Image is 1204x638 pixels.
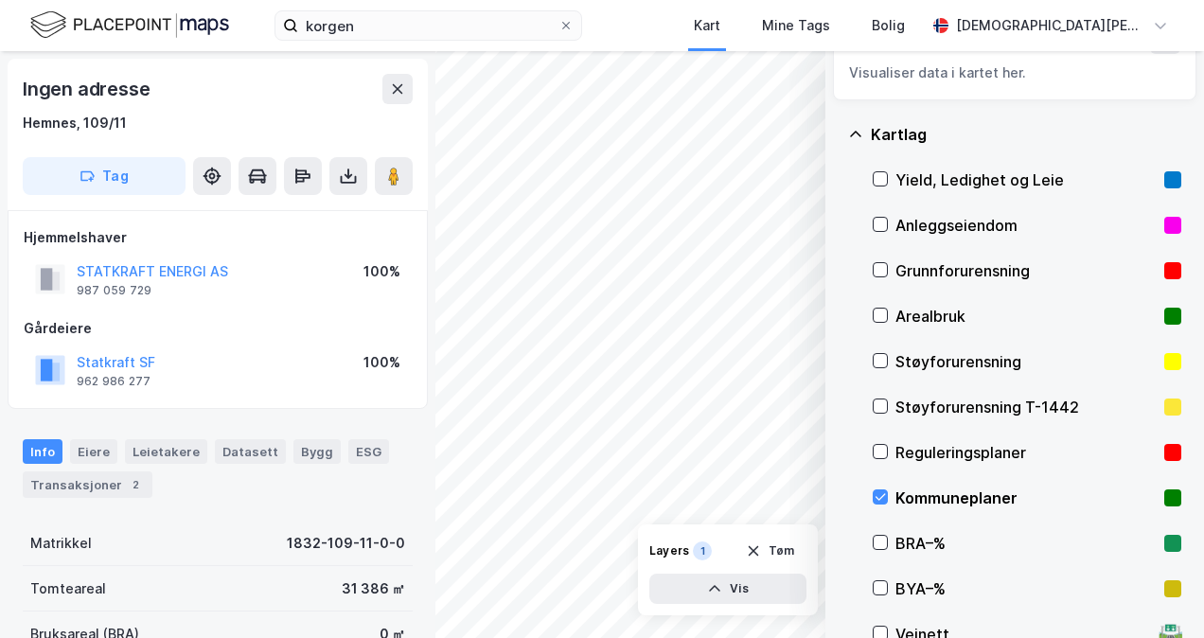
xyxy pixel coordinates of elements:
div: 100% [363,351,400,374]
div: Kartlag [871,123,1181,146]
div: Hjemmelshaver [24,226,412,249]
div: Transaksjoner [23,471,152,498]
div: Datasett [215,439,286,464]
div: Gårdeiere [24,317,412,340]
div: Matrikkel [30,532,92,555]
div: 1 [693,541,712,560]
div: Eiere [70,439,117,464]
div: Støyforurensning T-1442 [895,396,1157,418]
button: Tøm [734,536,806,566]
div: 2 [126,475,145,494]
div: Anleggseiendom [895,214,1157,237]
div: Info [23,439,62,464]
div: Layers [649,543,689,558]
div: Mine Tags [762,14,830,37]
div: BRA–% [895,532,1157,555]
div: ESG [348,439,389,464]
div: Visualiser data i kartet her. [849,62,1180,84]
div: Bygg [293,439,341,464]
div: Arealbruk [895,305,1157,328]
div: 31 386 ㎡ [342,577,405,600]
div: Reguleringsplaner [895,441,1157,464]
div: Bolig [872,14,905,37]
div: Hemnes, 109/11 [23,112,127,134]
div: 962 986 277 [77,374,150,389]
img: logo.f888ab2527a4732fd821a326f86c7f29.svg [30,9,229,42]
div: BYA–% [895,577,1157,600]
div: Tomteareal [30,577,106,600]
iframe: Chat Widget [1109,547,1204,638]
div: [DEMOGRAPHIC_DATA][PERSON_NAME] [956,14,1145,37]
div: Støyforurensning [895,350,1157,373]
div: 987 059 729 [77,283,151,298]
div: 1832-109-11-0-0 [287,532,405,555]
input: Søk på adresse, matrikkel, gårdeiere, leietakere eller personer [298,11,558,40]
button: Vis [649,574,806,604]
div: Ingen adresse [23,74,153,104]
button: Tag [23,157,186,195]
div: Yield, Ledighet og Leie [895,168,1157,191]
div: Grunnforurensning [895,259,1157,282]
div: Kommuneplaner [895,487,1157,509]
div: Leietakere [125,439,207,464]
div: Kart [694,14,720,37]
div: 100% [363,260,400,283]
